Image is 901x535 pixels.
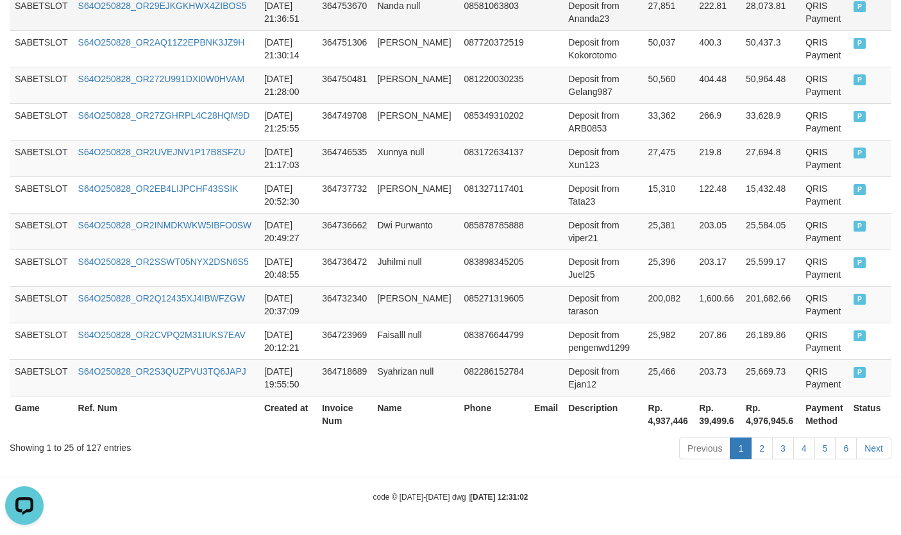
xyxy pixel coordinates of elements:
[694,323,741,359] td: 207.86
[694,286,741,323] td: 1,600.66
[643,67,695,103] td: 50,560
[741,30,800,67] td: 50,437.3
[643,213,695,250] td: 25,381
[854,111,866,122] span: PAID
[800,359,848,396] td: QRIS Payment
[563,359,643,396] td: Deposit from Ejan12
[317,396,372,432] th: Invoice Num
[563,396,643,432] th: Description
[372,396,459,432] th: Name
[372,103,459,140] td: [PERSON_NAME]
[259,103,317,140] td: [DATE] 21:25:55
[694,67,741,103] td: 404.48
[741,103,800,140] td: 33,628.9
[373,493,528,502] small: code © [DATE]-[DATE] dwg |
[259,359,317,396] td: [DATE] 19:55:50
[372,250,459,286] td: Juhilmi null
[459,140,529,176] td: 083172634137
[372,30,459,67] td: [PERSON_NAME]
[10,176,73,213] td: SABETSLOT
[73,396,259,432] th: Ref. Num
[317,359,372,396] td: 364718689
[563,103,643,140] td: Deposit from ARB0853
[317,286,372,323] td: 364732340
[78,220,252,230] a: S64O250828_OR2INMDKWKW5IBFO0SW
[259,67,317,103] td: [DATE] 21:28:00
[78,330,246,340] a: S64O250828_OR2CVPQ2M31IUKS7EAV
[78,293,246,303] a: S64O250828_OR2Q12435XJ4IBWFZGW
[563,176,643,213] td: Deposit from Tata23
[800,30,848,67] td: QRIS Payment
[459,286,529,323] td: 085271319605
[800,67,848,103] td: QRIS Payment
[800,396,848,432] th: Payment Method
[854,367,866,378] span: PAID
[259,396,317,432] th: Created at
[854,294,866,305] span: PAID
[563,140,643,176] td: Deposit from Xun123
[372,323,459,359] td: Faisalll null
[563,213,643,250] td: Deposit from viper21
[459,323,529,359] td: 083876644799
[694,359,741,396] td: 203.73
[459,30,529,67] td: 087720372519
[643,323,695,359] td: 25,982
[10,359,73,396] td: SABETSLOT
[317,140,372,176] td: 364746535
[741,67,800,103] td: 50,964.48
[459,67,529,103] td: 081220030235
[835,437,857,459] a: 6
[459,396,529,432] th: Phone
[459,250,529,286] td: 083898345205
[741,250,800,286] td: 25,599.17
[741,359,800,396] td: 25,669.73
[643,396,695,432] th: Rp. 4,937,446
[372,359,459,396] td: Syahrizan null
[772,437,794,459] a: 3
[459,359,529,396] td: 082286152784
[10,140,73,176] td: SABETSLOT
[854,148,866,158] span: PAID
[643,103,695,140] td: 33,362
[694,140,741,176] td: 219.8
[800,176,848,213] td: QRIS Payment
[78,37,245,47] a: S64O250828_OR2AQ11Z2EPBNK3JZ9H
[5,5,44,44] button: Open LiveChat chat widget
[78,257,249,267] a: S64O250828_OR2SSWT05NYX2DSN6S5
[372,140,459,176] td: Xunnya null
[643,359,695,396] td: 25,466
[10,103,73,140] td: SABETSLOT
[372,176,459,213] td: [PERSON_NAME]
[694,396,741,432] th: Rp. 39,499.6
[800,213,848,250] td: QRIS Payment
[563,250,643,286] td: Deposit from Juel25
[751,437,773,459] a: 2
[372,213,459,250] td: Dwi Purwanto
[10,396,73,432] th: Game
[10,67,73,103] td: SABETSLOT
[78,1,247,11] a: S64O250828_OR29EJKGKHWX4ZIBOS5
[317,213,372,250] td: 364736662
[470,493,528,502] strong: [DATE] 12:31:02
[10,250,73,286] td: SABETSLOT
[814,437,836,459] a: 5
[856,437,891,459] a: Next
[259,30,317,67] td: [DATE] 21:30:14
[694,176,741,213] td: 122.48
[694,213,741,250] td: 203.05
[10,213,73,250] td: SABETSLOT
[259,176,317,213] td: [DATE] 20:52:30
[78,74,245,84] a: S64O250828_OR272U991DXI0W0HVAM
[741,396,800,432] th: Rp. 4,976,945.6
[800,286,848,323] td: QRIS Payment
[854,257,866,268] span: PAID
[563,286,643,323] td: Deposit from tarason
[741,323,800,359] td: 26,189.86
[259,286,317,323] td: [DATE] 20:37:09
[459,213,529,250] td: 085878785888
[679,437,730,459] a: Previous
[643,250,695,286] td: 25,396
[643,140,695,176] td: 27,475
[694,30,741,67] td: 400.3
[529,396,563,432] th: Email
